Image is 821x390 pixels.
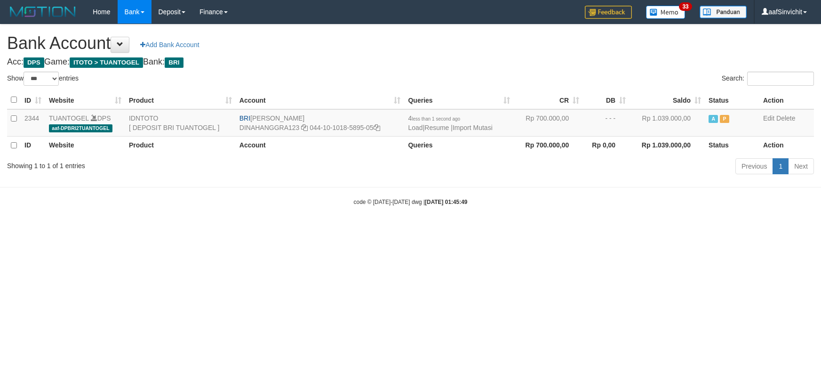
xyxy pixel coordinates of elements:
[408,124,422,131] a: Load
[700,6,747,18] img: panduan.png
[630,109,705,137] td: Rp 1.039.000,00
[45,136,125,154] th: Website
[7,72,79,86] label: Show entries
[7,57,814,67] h4: Acc: Game: Bank:
[21,109,45,137] td: 2344
[236,136,405,154] th: Account
[424,124,449,131] a: Resume
[759,136,814,154] th: Action
[45,109,125,137] td: DPS
[125,136,236,154] th: Product
[788,158,814,174] a: Next
[776,114,795,122] a: Delete
[49,124,112,132] span: aaf-DPBRI2TUANTOGEL
[679,2,692,11] span: 33
[7,157,335,171] div: Showing 1 to 1 of 1 entries
[125,91,236,109] th: Product: activate to sort column ascending
[763,114,774,122] a: Edit
[374,124,380,131] a: Copy 044101018589505 to clipboard
[301,124,308,131] a: Copy DINAHANGGRA123 to clipboard
[709,115,718,123] span: Active
[705,136,759,154] th: Status
[404,91,514,109] th: Queries: activate to sort column ascending
[630,136,705,154] th: Rp 1.039.000,00
[514,91,583,109] th: CR: activate to sort column ascending
[7,5,79,19] img: MOTION_logo.png
[239,124,300,131] a: DINAHANGGRA123
[45,91,125,109] th: Website: activate to sort column ascending
[125,109,236,137] td: IDNTOTO [ DEPOSIT BRI TUANTOGEL ]
[412,116,460,122] span: less than 1 second ago
[722,72,814,86] label: Search:
[7,34,814,53] h1: Bank Account
[24,72,59,86] select: Showentries
[70,57,143,68] span: ITOTO > TUANTOGEL
[425,199,467,205] strong: [DATE] 01:45:49
[408,114,460,122] span: 4
[773,158,789,174] a: 1
[21,91,45,109] th: ID: activate to sort column ascending
[705,91,759,109] th: Status
[49,114,89,122] a: TUANTOGEL
[759,91,814,109] th: Action
[720,115,729,123] span: Paused
[583,91,630,109] th: DB: activate to sort column ascending
[21,136,45,154] th: ID
[583,109,630,137] td: - - -
[236,91,405,109] th: Account: activate to sort column ascending
[646,6,685,19] img: Button%20Memo.svg
[585,6,632,19] img: Feedback.jpg
[404,136,514,154] th: Queries
[735,158,773,174] a: Previous
[134,37,205,53] a: Add Bank Account
[630,91,705,109] th: Saldo: activate to sort column ascending
[747,72,814,86] input: Search:
[165,57,183,68] span: BRI
[354,199,468,205] small: code © [DATE]-[DATE] dwg |
[453,124,493,131] a: Import Mutasi
[24,57,44,68] span: DPS
[236,109,405,137] td: [PERSON_NAME] 044-10-1018-5895-05
[408,114,492,131] span: | |
[583,136,630,154] th: Rp 0,00
[514,136,583,154] th: Rp 700.000,00
[514,109,583,137] td: Rp 700.000,00
[239,114,250,122] span: BRI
